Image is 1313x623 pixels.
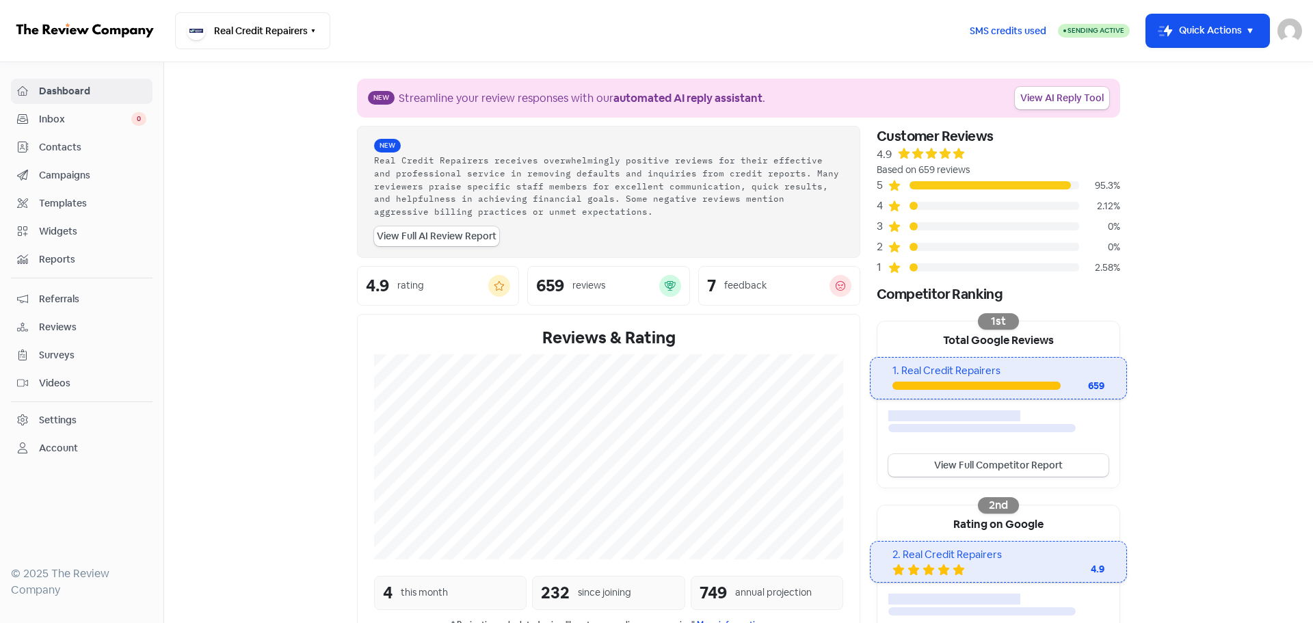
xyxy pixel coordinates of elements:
div: 3 [877,218,888,235]
a: Inbox 0 [11,107,152,132]
span: Videos [39,376,146,390]
div: 659 [536,278,564,294]
div: Customer Reviews [877,126,1120,146]
span: Campaigns [39,168,146,183]
div: 2.58% [1079,261,1120,275]
a: Account [11,436,152,461]
div: 2. Real Credit Repairers [892,547,1104,563]
a: View Full Competitor Report [888,454,1109,477]
div: 0% [1079,220,1120,234]
span: Templates [39,196,146,211]
div: annual projection [735,585,812,600]
span: Referrals [39,292,146,306]
span: Reviews [39,320,146,334]
div: 1st [978,313,1019,330]
span: Reports [39,252,146,267]
a: Referrals [11,287,152,312]
span: 0 [131,112,146,126]
div: 4.9 [366,278,389,294]
span: New [368,91,395,105]
div: Settings [39,413,77,427]
span: New [374,139,401,153]
div: reviews [572,278,605,293]
div: 1 [877,259,888,276]
div: 7 [707,278,716,294]
div: 2 [877,239,888,255]
div: Streamline your review responses with our . [399,90,765,107]
div: Rating on Google [877,505,1119,541]
a: Surveys [11,343,152,368]
a: Dashboard [11,79,152,104]
div: 2.12% [1079,199,1120,213]
div: Based on 659 reviews [877,163,1120,177]
a: Sending Active [1058,23,1130,39]
a: Settings [11,408,152,433]
a: Reviews [11,315,152,340]
span: Surveys [39,348,146,362]
a: View AI Reply Tool [1015,87,1109,109]
div: 5 [877,177,888,194]
div: since joining [578,585,631,600]
div: Reviews & Rating [374,326,843,350]
div: 659 [1061,379,1104,393]
a: Widgets [11,219,152,244]
div: 4.9 [877,146,892,163]
a: Videos [11,371,152,396]
span: Dashboard [39,84,146,98]
div: Real Credit Repairers receives overwhelmingly positive reviews for their effective and profession... [374,154,843,218]
a: 659reviews [527,266,689,306]
button: Real Credit Repairers [175,12,330,49]
div: 4 [383,581,393,605]
a: 4.9rating [357,266,519,306]
div: 95.3% [1079,178,1120,193]
div: Account [39,441,78,455]
div: 2nd [978,497,1019,514]
a: Contacts [11,135,152,160]
div: 232 [541,581,570,605]
div: © 2025 The Review Company [11,566,152,598]
b: automated AI reply assistant [613,91,762,105]
button: Quick Actions [1146,14,1269,47]
span: Inbox [39,112,131,127]
span: Sending Active [1067,26,1124,35]
div: Competitor Ranking [877,284,1120,304]
a: Templates [11,191,152,216]
div: 4.9 [1050,562,1104,576]
a: Campaigns [11,163,152,188]
div: rating [397,278,424,293]
a: 7feedback [698,266,860,306]
div: Total Google Reviews [877,321,1119,357]
a: View Full AI Review Report [374,226,499,246]
span: Contacts [39,140,146,155]
a: Reports [11,247,152,272]
div: 1. Real Credit Repairers [892,363,1104,379]
span: SMS credits used [970,24,1046,38]
a: SMS credits used [958,23,1058,37]
div: feedback [724,278,767,293]
div: this month [401,585,448,600]
span: Widgets [39,224,146,239]
div: 0% [1079,240,1120,254]
div: 749 [700,581,727,605]
div: 4 [877,198,888,214]
img: User [1277,18,1302,43]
